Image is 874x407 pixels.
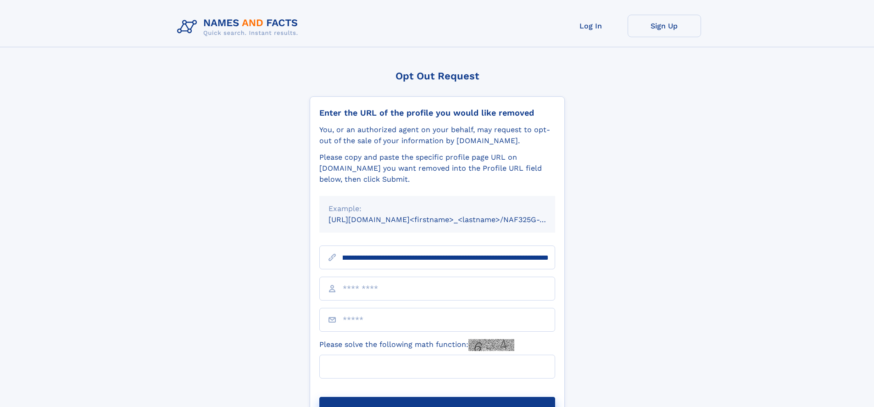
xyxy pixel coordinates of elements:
[173,15,306,39] img: Logo Names and Facts
[319,108,555,118] div: Enter the URL of the profile you would like removed
[319,124,555,146] div: You, or an authorized agent on your behalf, may request to opt-out of the sale of your informatio...
[319,152,555,185] div: Please copy and paste the specific profile page URL on [DOMAIN_NAME] you want removed into the Pr...
[554,15,628,37] a: Log In
[328,215,573,224] small: [URL][DOMAIN_NAME]<firstname>_<lastname>/NAF325G-xxxxxxxx
[319,339,514,351] label: Please solve the following math function:
[628,15,701,37] a: Sign Up
[328,203,546,214] div: Example:
[310,70,565,82] div: Opt Out Request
